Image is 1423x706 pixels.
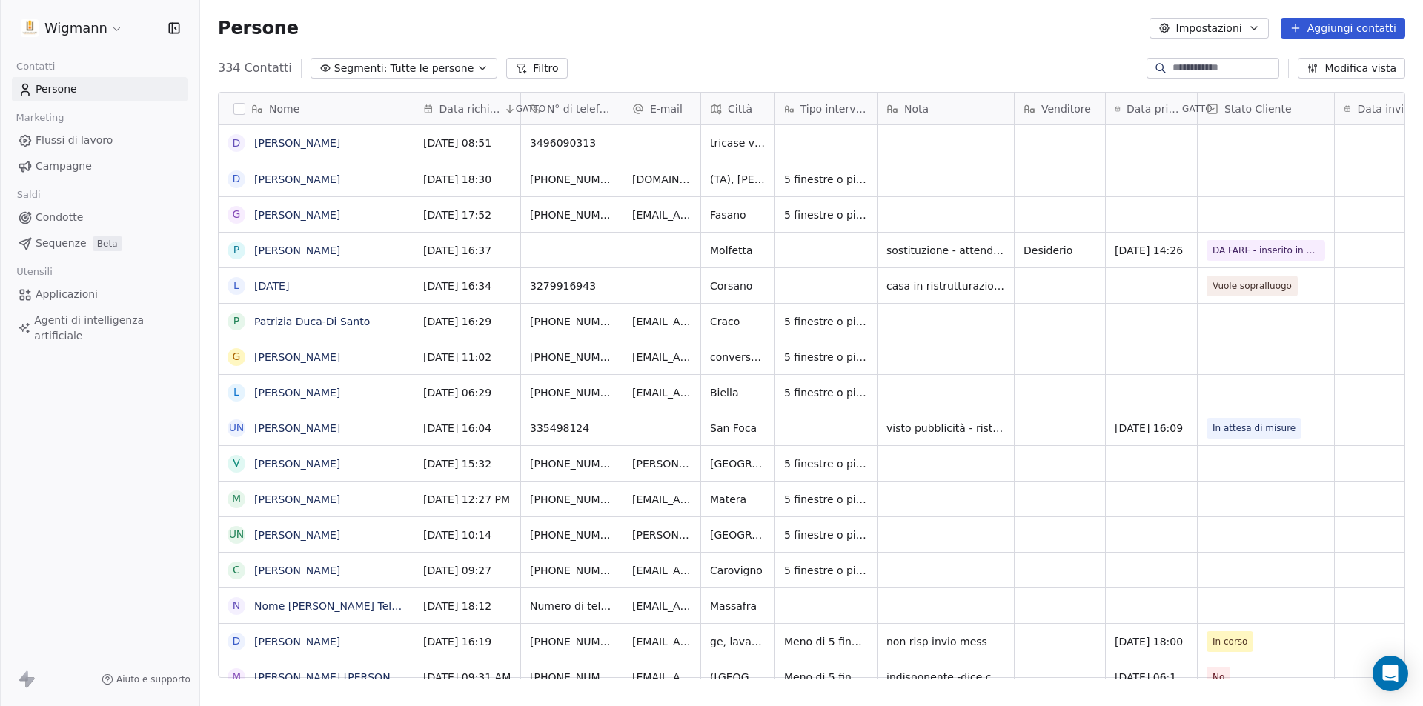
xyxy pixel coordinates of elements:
[16,266,53,277] font: Utensili
[1213,245,1339,256] font: DA FARE - inserito in cartella
[16,112,64,123] font: Marketing
[423,493,510,505] font: [DATE] 12:27 PM
[530,493,625,505] font: [PHONE_NUMBER]
[1213,281,1292,291] font: Vuole sopralluogo
[233,315,239,327] font: P
[254,351,340,363] a: [PERSON_NAME]
[530,209,625,221] font: [PHONE_NUMBER]
[423,458,491,470] font: [DATE] 15:32
[36,160,92,172] font: Campagne
[632,670,691,685] span: [EMAIL_ADDRESS][DOMAIN_NAME]
[710,387,738,399] font: Biella
[423,351,491,363] font: [DATE] 11:02
[886,636,987,647] font: non risp invio mess
[710,636,771,647] font: ge, lavagna
[530,316,625,327] font: [PHONE_NUMBER]
[784,493,885,505] font: 5 finestre o più di 5
[12,308,188,348] a: Agenti di intelligenza artificiale
[12,231,188,256] a: SequenzeBeta
[423,209,491,221] font: [DATE] 17:52
[36,134,113,146] font: Flussi di lavoro
[632,529,900,541] font: [PERSON_NAME][EMAIL_ADDRESS][DOMAIN_NAME]
[530,670,614,685] span: [PHONE_NUMBER]
[784,529,885,541] font: 5 finestre o più di 5
[254,636,340,647] a: [PERSON_NAME]
[233,350,241,362] font: G
[233,457,240,469] font: V
[710,173,823,185] font: (TA), [PERSON_NAME]
[423,387,491,399] font: [DATE] 06:29
[530,636,625,647] font: [PHONE_NUMBER]
[269,103,299,115] font: Nome
[36,237,87,249] font: Sequenze
[1115,244,1183,256] font: [DATE] 14:26
[710,316,740,327] font: Craco
[423,137,491,149] font: [DATE] 08:51
[439,103,512,115] font: Data richiesta
[533,62,558,74] font: Filtro
[632,209,814,221] font: [EMAIL_ADDRESS][DOMAIN_NAME]
[12,205,188,230] a: Condotte
[233,599,240,611] font: N
[254,600,1366,612] font: Nome [PERSON_NAME] Telefono [PHONE_NUMBER] Città Massafra Email [EMAIL_ADDRESS][DOMAIN_NAME] Trat...
[423,422,491,434] font: [DATE] 16:04
[784,173,885,185] font: 5 finestre o più di 5
[800,103,879,115] font: Tipo intervento
[423,600,491,612] font: [DATE] 18:12
[233,279,239,291] font: L
[1106,93,1197,124] div: Data primo contattoGATTO
[36,288,98,300] font: Applicazioni
[254,316,370,327] a: Patrizia Duca-Di Santo
[728,103,752,115] font: Città
[784,209,885,221] font: 5 finestre o più di 5
[390,62,474,74] font: Tutte le persone
[904,103,929,115] font: Nota
[254,493,340,505] a: [PERSON_NAME]
[784,636,878,647] font: Meno di 5 finestre
[233,244,239,256] font: P
[530,387,625,399] font: [PHONE_NUMBER]
[21,19,39,37] img: 1630668995401.jpeg
[44,20,107,36] font: Wigmann
[233,564,240,576] font: C
[530,351,625,363] font: [PHONE_NUMBER]
[423,280,491,292] font: [DATE] 16:34
[1024,244,1072,256] font: Desiderio
[254,244,340,256] a: [PERSON_NAME]
[632,387,814,399] font: [EMAIL_ADDRESS][DOMAIN_NAME]
[530,458,625,470] font: [PHONE_NUMBER]
[530,280,596,292] font: 3279916943
[254,280,289,292] a: [DATE]
[1324,62,1396,74] font: Modifica vista
[254,173,340,185] a: [PERSON_NAME]
[632,600,814,612] font: [EMAIL_ADDRESS][DOMAIN_NAME]
[334,62,388,74] font: Segmenti:
[886,670,1005,685] span: indisponente -dice che non ha tempo per concentrarsi su queste cose
[219,125,414,679] div: griglia
[784,351,885,363] font: 5 finestre o più di 5
[116,674,190,685] font: Aiuto e supporto
[233,635,241,647] font: D
[1115,670,1188,685] span: [DATE] 06:12 PM
[1307,22,1396,34] font: Aggiungi contatti
[423,173,491,185] font: [DATE] 18:30
[12,77,188,101] a: Persone
[254,422,340,434] a: [PERSON_NAME]
[530,137,596,149] font: 3496090313
[530,565,625,576] font: [PHONE_NUMBER]
[414,93,520,124] div: Data richiestaGATTO
[632,565,814,576] font: [EMAIL_ADDRESS][DOMAIN_NAME]
[36,211,83,223] font: Condotte
[701,93,774,124] div: Città
[423,670,511,685] span: [DATE] 09:31 AM
[1015,93,1105,124] div: Venditore
[784,387,885,399] font: 5 finestre o più di 5
[254,529,340,541] a: [PERSON_NAME]
[710,351,770,363] font: conversano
